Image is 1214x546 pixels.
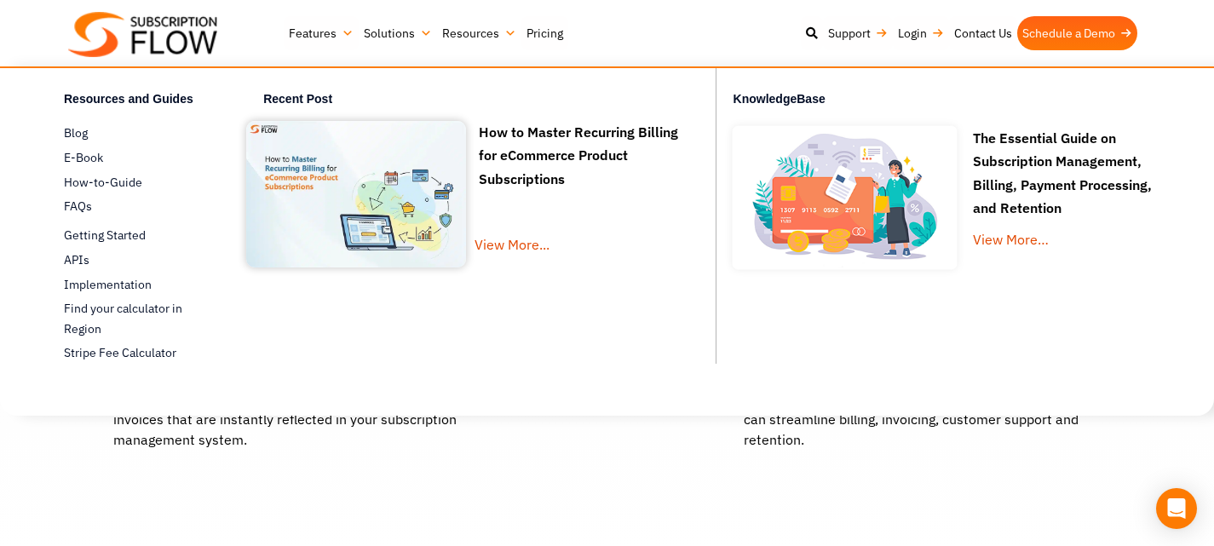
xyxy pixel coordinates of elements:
[479,124,678,192] a: How to Master Recurring Billing for eCommerce Product Subscriptions
[973,231,1049,248] a: View More…
[263,89,702,114] h4: Recent Post
[521,16,568,50] a: Pricing
[64,198,92,216] span: FAQs
[64,274,204,295] a: Implementation
[64,276,152,294] span: Implementation
[734,81,1197,118] h4: KnowledgeBase
[64,197,204,217] a: FAQs
[64,147,204,168] a: E-Book
[64,149,103,167] span: E-Book
[64,172,204,193] a: How-to-Guide
[64,225,204,245] a: Getting Started
[893,16,949,50] a: Login
[475,233,685,282] a: View More...
[113,388,471,450] p: Simplify the process of turning quotes into payable invoices that are instantly reflected in your...
[823,16,893,50] a: Support
[949,16,1017,50] a: Contact Us
[284,16,359,50] a: Features
[359,16,437,50] a: Solutions
[437,16,521,50] a: Resources
[64,227,146,244] span: Getting Started
[64,174,142,192] span: How-to-Guide
[744,388,1102,450] p: Integrate your CRM and ERP into a single interface that can streamline billing, invoicing, custom...
[64,250,204,270] a: APIs
[64,123,204,143] a: Blog
[64,251,89,269] span: APIs
[68,12,217,57] img: Subscriptionflow
[1156,488,1197,529] div: Open Intercom Messenger
[725,118,964,276] img: Online-recurring-Billing-software
[64,124,88,142] span: Blog
[64,89,204,114] h4: Resources and Guides
[973,127,1171,220] p: The Essential Guide on Subscription Management, Billing, Payment Processing, and Retention
[64,299,204,340] a: Find your calculator in Region
[1017,16,1137,50] a: Schedule a Demo
[64,343,204,364] a: Stripe Fee Calculator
